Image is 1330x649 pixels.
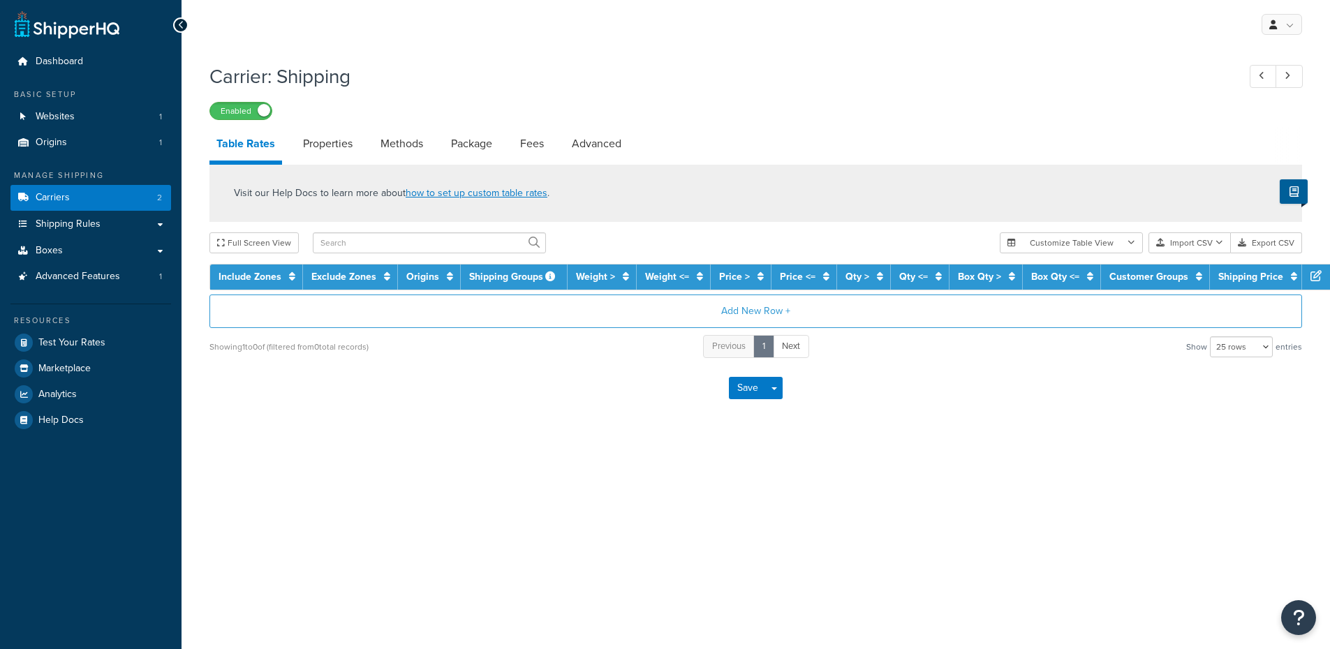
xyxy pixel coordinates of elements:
a: Properties [296,127,360,161]
a: Carriers2 [10,185,171,211]
span: Analytics [38,389,77,401]
a: Advanced [565,127,628,161]
a: Test Your Rates [10,330,171,355]
span: Marketplace [38,363,91,375]
a: Box Qty > [958,269,1001,284]
span: Advanced Features [36,271,120,283]
th: Shipping Groups [461,264,568,290]
a: Next [773,335,809,358]
a: Origins1 [10,130,171,156]
a: Price > [719,269,750,284]
a: Weight <= [645,269,689,284]
h1: Carrier: Shipping [209,63,1224,90]
li: Origins [10,130,171,156]
button: Save [729,377,767,399]
span: Previous [712,339,746,352]
span: Websites [36,111,75,123]
li: Carriers [10,185,171,211]
a: Box Qty <= [1031,269,1079,284]
a: Package [444,127,499,161]
div: Basic Setup [10,89,171,100]
span: Test Your Rates [38,337,105,349]
span: Dashboard [36,56,83,68]
button: Show Help Docs [1280,179,1308,204]
span: Shipping Rules [36,218,101,230]
a: Qty <= [899,269,928,284]
a: Shipping Price [1218,269,1283,284]
a: Exclude Zones [311,269,376,284]
span: Carriers [36,192,70,204]
div: Manage Shipping [10,170,171,181]
a: Dashboard [10,49,171,75]
span: Origins [36,137,67,149]
a: Origins [406,269,439,284]
a: Next Record [1276,65,1303,88]
a: Analytics [10,382,171,407]
a: Weight > [576,269,615,284]
a: Previous Record [1250,65,1277,88]
span: entries [1276,337,1302,357]
span: 2 [157,192,162,204]
button: Import CSV [1148,232,1231,253]
label: Enabled [210,103,272,119]
button: Full Screen View [209,232,299,253]
button: Customize Table View [1000,232,1143,253]
input: Search [313,232,546,253]
button: Export CSV [1231,232,1302,253]
button: Open Resource Center [1281,600,1316,635]
a: Customer Groups [1109,269,1188,284]
a: Previous [703,335,755,358]
div: Resources [10,315,171,327]
a: Qty > [845,269,869,284]
button: Add New Row + [209,294,1302,328]
a: Methods [374,127,430,161]
li: Websites [10,104,171,130]
a: Websites1 [10,104,171,130]
a: Fees [513,127,551,161]
a: Include Zones [219,269,281,284]
a: 1 [753,335,774,358]
span: Boxes [36,245,63,257]
li: Advanced Features [10,264,171,290]
span: 1 [159,111,162,123]
a: Price <= [780,269,815,284]
a: Marketplace [10,356,171,381]
a: Table Rates [209,127,282,165]
a: Advanced Features1 [10,264,171,290]
span: Show [1186,337,1207,357]
span: Help Docs [38,415,84,426]
a: Help Docs [10,408,171,433]
div: Showing 1 to 0 of (filtered from 0 total records) [209,337,369,357]
p: Visit our Help Docs to learn more about . [234,186,549,201]
span: 1 [159,137,162,149]
a: how to set up custom table rates [406,186,547,200]
span: Next [782,339,800,352]
span: 1 [159,271,162,283]
a: Shipping Rules [10,211,171,237]
a: Boxes [10,238,171,264]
